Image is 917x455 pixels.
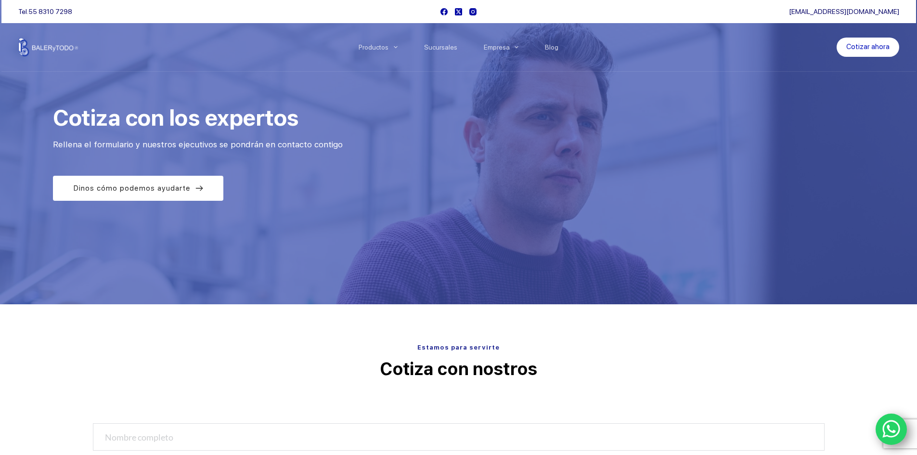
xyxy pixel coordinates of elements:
[440,8,448,15] a: Facebook
[53,104,298,131] span: Cotiza con los expertos
[53,176,223,201] a: Dinos cómo podemos ayudarte
[18,8,72,15] span: Tel.
[455,8,462,15] a: X (Twitter)
[417,344,500,351] span: Estamos para servirte
[93,423,825,451] input: Nombre completo
[18,38,78,56] img: Balerytodo
[93,357,825,381] p: Cotiza con nostros
[28,8,72,15] a: 55 8310 7298
[789,8,899,15] a: [EMAIL_ADDRESS][DOMAIN_NAME]
[469,8,477,15] a: Instagram
[837,38,899,57] a: Cotizar ahora
[53,140,343,149] span: Rellena el formulario y nuestros ejecutivos se pondrán en contacto contigo
[73,182,191,194] span: Dinos cómo podemos ayudarte
[876,414,907,445] a: WhatsApp
[345,23,572,71] nav: Menu Principal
